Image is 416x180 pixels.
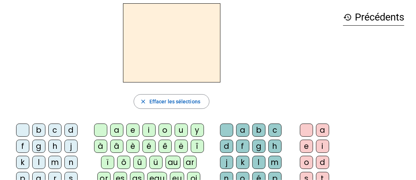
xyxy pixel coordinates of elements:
[236,156,249,169] div: k
[149,156,163,169] div: ü
[133,156,146,169] div: û
[316,140,329,153] div: i
[183,156,197,169] div: ar
[191,124,204,137] div: y
[175,140,188,153] div: ë
[316,156,329,169] div: d
[126,124,140,137] div: e
[343,13,352,22] mat-icon: history
[252,124,265,137] div: b
[140,98,146,105] mat-icon: close
[159,124,172,137] div: o
[32,124,45,137] div: b
[94,140,107,153] div: à
[142,140,156,153] div: é
[64,124,78,137] div: d
[220,140,233,153] div: d
[175,124,188,137] div: u
[32,140,45,153] div: g
[268,156,282,169] div: m
[191,140,204,153] div: î
[142,124,156,137] div: i
[159,140,172,153] div: ê
[300,156,313,169] div: o
[166,156,181,169] div: au
[134,94,209,109] button: Effacer les sélections
[236,140,249,153] div: f
[64,156,78,169] div: n
[101,156,114,169] div: ï
[32,156,45,169] div: l
[236,124,249,137] div: a
[64,140,78,153] div: j
[252,140,265,153] div: g
[300,140,313,153] div: e
[149,97,200,106] span: Effacer les sélections
[110,140,123,153] div: â
[48,124,62,137] div: c
[16,156,29,169] div: k
[268,140,282,153] div: h
[268,124,282,137] div: c
[16,140,29,153] div: f
[316,124,329,137] div: a
[48,140,62,153] div: h
[117,156,130,169] div: ô
[126,140,140,153] div: è
[252,156,265,169] div: l
[343,9,404,26] h3: Précédents
[110,124,123,137] div: a
[220,156,233,169] div: j
[48,156,62,169] div: m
